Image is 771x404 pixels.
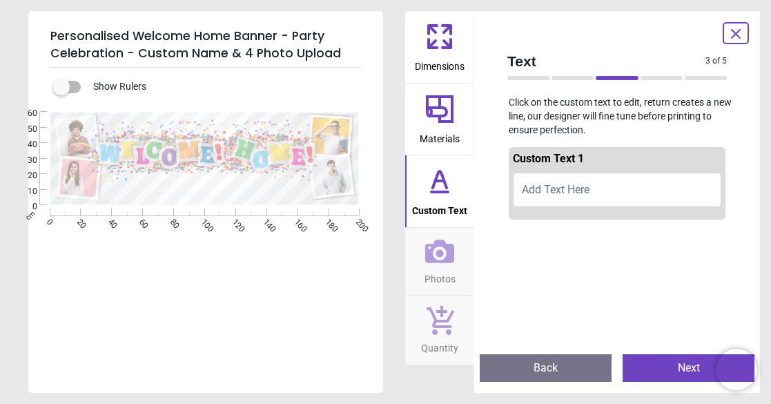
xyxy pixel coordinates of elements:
span: Materials [420,126,460,146]
button: Custom Text [405,155,474,227]
span: cm [23,209,36,222]
button: Quantity [405,296,474,365]
span: 10 [11,186,37,198]
span: Add Text Here [522,183,589,196]
button: Dimensions [405,11,474,83]
span: Text [507,51,705,71]
span: 60 [11,108,37,119]
span: 0 [11,201,37,213]
p: Click on the custom text to edit, return creates a new line, our designer will fine tune before p... [496,96,738,137]
span: 40 [11,139,37,151]
span: 50 [11,124,37,135]
h5: Personalised Welcome Home Banner - Party Celebration - Custom Name & 4 Photo Upload [50,22,361,68]
button: Materials [405,84,474,155]
button: Next [623,354,754,382]
span: 30 [11,155,37,166]
span: 20 [11,170,37,182]
iframe: Brevo live chat [716,349,757,390]
span: Dimensions [415,53,465,74]
span: Custom Text [412,198,467,218]
button: Back [480,354,612,382]
button: Photos [405,228,474,296]
span: 3 of 5 [705,55,727,67]
span: Quantity [421,335,458,356]
div: Show Rulers [61,79,383,95]
button: Add Text Here [513,173,721,207]
span: Custom Text 1 [513,152,584,165]
span: Photos [424,266,456,287]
